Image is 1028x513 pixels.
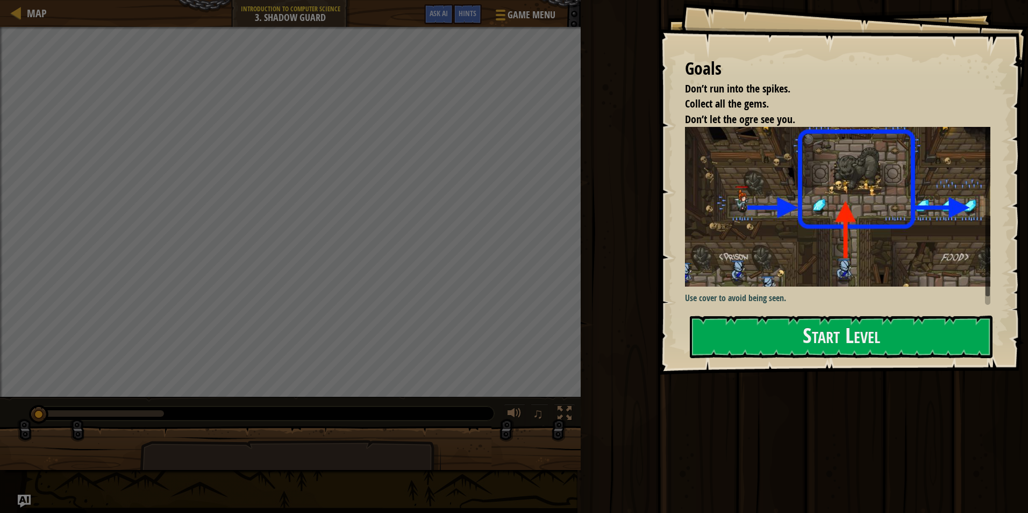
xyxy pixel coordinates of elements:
span: ♫ [533,405,544,422]
span: Game Menu [508,8,555,22]
span: Collect all the gems. [685,96,769,111]
button: Start Level [690,316,993,358]
span: Don’t run into the spikes. [685,81,790,96]
li: Don’t let the ogre see you. [672,112,988,127]
img: Shadow guard [685,127,998,286]
p: Use cover to avoid being seen. [685,292,998,304]
span: Map [27,6,47,20]
button: Toggle fullscreen [554,404,575,426]
a: Map [22,6,47,20]
button: ♫ [531,404,549,426]
button: Ask AI [424,4,453,24]
button: Adjust volume [504,404,525,426]
button: Ask AI [18,495,31,508]
span: Don’t let the ogre see you. [685,112,795,126]
span: Hints [459,8,476,18]
div: Goals [685,56,990,81]
li: Don’t run into the spikes. [672,81,988,97]
li: Collect all the gems. [672,96,988,112]
button: Game Menu [487,4,562,30]
span: Ask AI [430,8,448,18]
